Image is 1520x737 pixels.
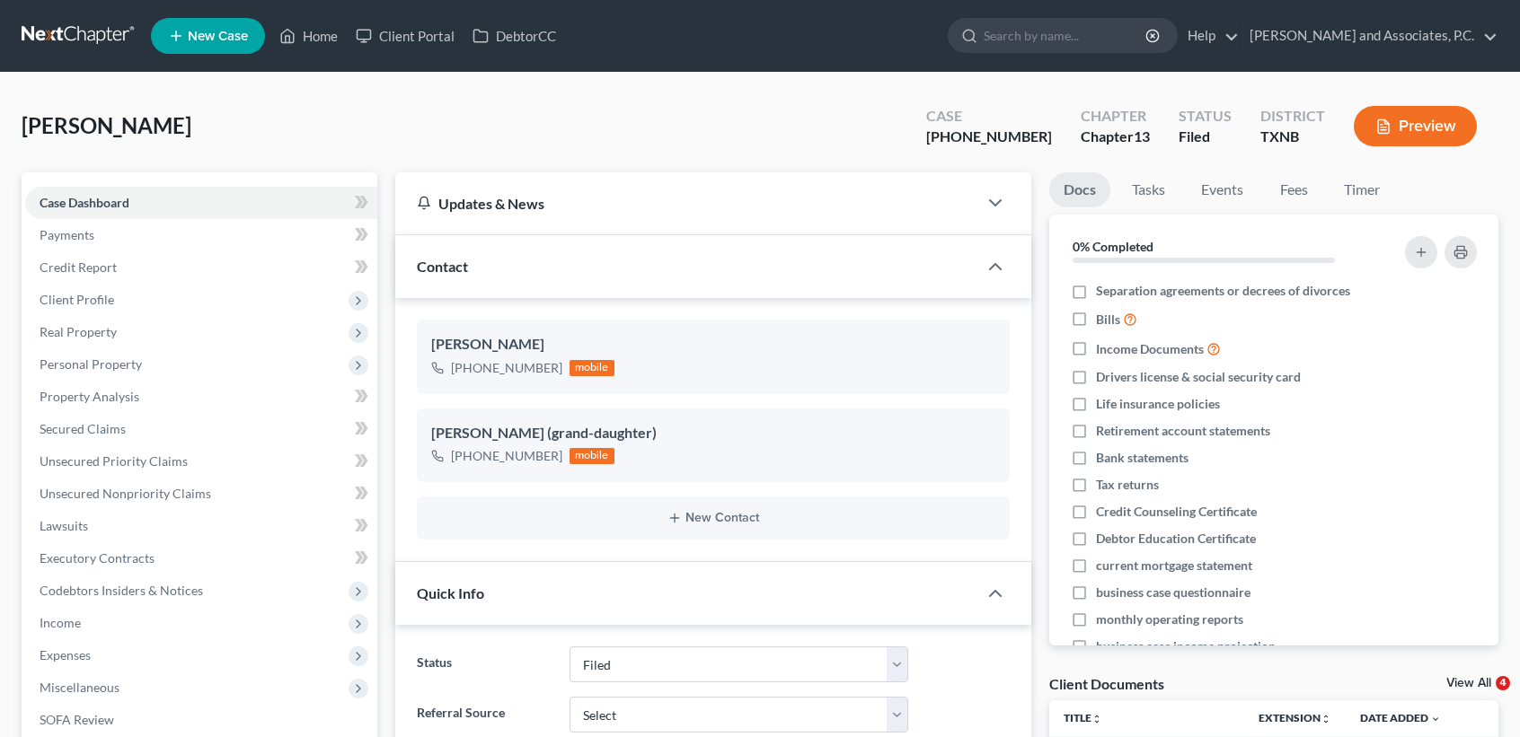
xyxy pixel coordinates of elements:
[40,195,129,210] span: Case Dashboard
[25,381,377,413] a: Property Analysis
[25,413,377,445] a: Secured Claims
[1259,711,1331,724] a: Extensionunfold_more
[1260,106,1325,127] div: District
[40,389,139,404] span: Property Analysis
[570,448,614,464] div: mobile
[464,20,565,52] a: DebtorCC
[1446,677,1491,689] a: View All
[1096,282,1350,300] span: Separation agreements or decrees of divorces
[451,359,562,377] div: [PHONE_NUMBER]
[1096,422,1270,440] span: Retirement account statements
[40,615,81,630] span: Income
[408,646,561,682] label: Status
[40,421,126,436] span: Secured Claims
[25,187,377,219] a: Case Dashboard
[1179,106,1232,127] div: Status
[25,478,377,510] a: Unsecured Nonpriority Claims
[25,219,377,251] a: Payments
[1134,127,1150,145] span: 13
[1096,311,1120,329] span: Bills
[1360,711,1441,724] a: Date Added expand_more
[40,583,203,598] span: Codebtors Insiders & Notices
[1096,476,1159,494] span: Tax returns
[1096,610,1243,628] span: monthly operating reports
[1241,20,1498,52] a: [PERSON_NAME] and Associates, P.C.
[1330,172,1394,207] a: Timer
[1187,172,1258,207] a: Events
[40,227,94,242] span: Payments
[25,510,377,542] a: Lawsuits
[926,106,1052,127] div: Case
[417,258,468,275] span: Contact
[1459,676,1502,719] iframe: Intercom live chat
[1321,714,1331,724] i: unfold_more
[1049,172,1110,207] a: Docs
[451,447,562,465] div: [PHONE_NUMBER]
[22,112,191,138] span: [PERSON_NAME]
[1260,127,1325,147] div: TXNB
[1496,676,1510,690] span: 4
[1179,20,1239,52] a: Help
[1096,530,1256,548] span: Debtor Education Certificate
[417,584,484,601] span: Quick Info
[270,20,347,52] a: Home
[1096,340,1204,358] span: Income Documents
[347,20,464,52] a: Client Portal
[431,511,995,525] button: New Contact
[1265,172,1322,207] a: Fees
[40,680,119,695] span: Miscellaneous
[40,453,188,469] span: Unsecured Priority Claims
[40,518,88,533] span: Lawsuits
[1081,106,1150,127] div: Chapter
[1073,239,1153,254] strong: 0% Completed
[570,360,614,376] div: mobile
[1096,637,1276,655] span: business case income projection
[1096,395,1220,413] span: Life insurance policies
[25,704,377,736] a: SOFA Review
[40,259,117,275] span: Credit Report
[25,251,377,284] a: Credit Report
[40,486,211,501] span: Unsecured Nonpriority Claims
[926,127,1052,147] div: [PHONE_NUMBER]
[1096,583,1250,601] span: business case questionnaire
[1354,106,1477,146] button: Preview
[1096,368,1301,386] span: Drivers license & social security card
[1430,714,1441,724] i: expand_more
[40,712,114,727] span: SOFA Review
[40,550,155,566] span: Executory Contracts
[1081,127,1150,147] div: Chapter
[188,30,248,43] span: New Case
[1179,127,1232,147] div: Filed
[25,542,377,575] a: Executory Contracts
[25,445,377,478] a: Unsecured Priority Claims
[1096,557,1252,575] span: current mortgage statement
[431,423,995,444] div: [PERSON_NAME] (grand-daughter)
[1049,674,1164,693] div: Client Documents
[1096,503,1257,521] span: Credit Counseling Certificate
[1096,449,1189,467] span: Bank statements
[40,292,114,307] span: Client Profile
[40,356,142,372] span: Personal Property
[40,647,91,662] span: Expenses
[1118,172,1180,207] a: Tasks
[1064,711,1102,724] a: Titleunfold_more
[984,19,1148,52] input: Search by name...
[408,697,561,733] label: Referral Source
[40,324,117,339] span: Real Property
[1091,714,1102,724] i: unfold_more
[431,334,995,355] div: [PERSON_NAME]
[417,194,956,213] div: Updates & News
